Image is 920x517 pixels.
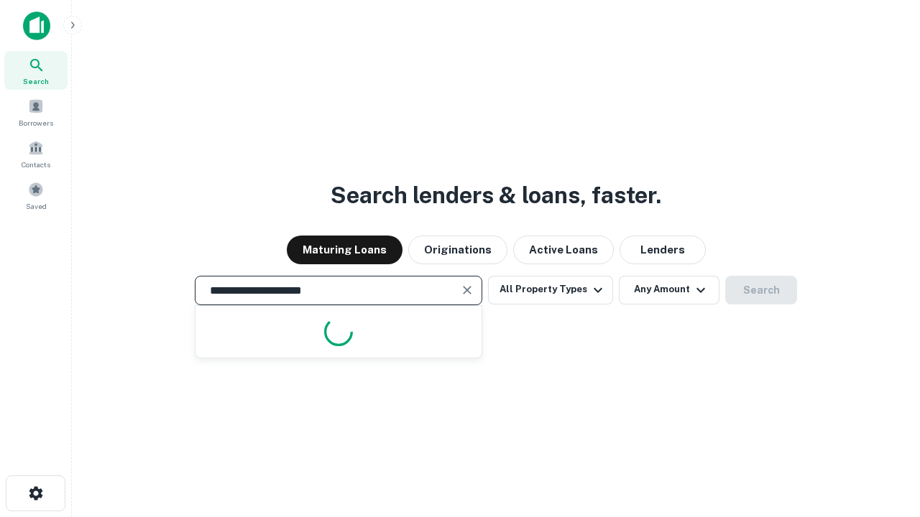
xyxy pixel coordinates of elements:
[408,236,507,264] button: Originations
[26,200,47,212] span: Saved
[22,159,50,170] span: Contacts
[4,176,68,215] a: Saved
[488,276,613,304] button: All Property Types
[620,236,706,264] button: Lenders
[848,402,920,471] iframe: Chat Widget
[457,280,477,300] button: Clear
[287,236,402,264] button: Maturing Loans
[19,117,53,129] span: Borrowers
[23,75,49,87] span: Search
[4,51,68,90] a: Search
[4,134,68,173] a: Contacts
[513,236,614,264] button: Active Loans
[4,93,68,131] a: Borrowers
[331,178,661,213] h3: Search lenders & loans, faster.
[23,11,50,40] img: capitalize-icon.png
[619,276,719,304] button: Any Amount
